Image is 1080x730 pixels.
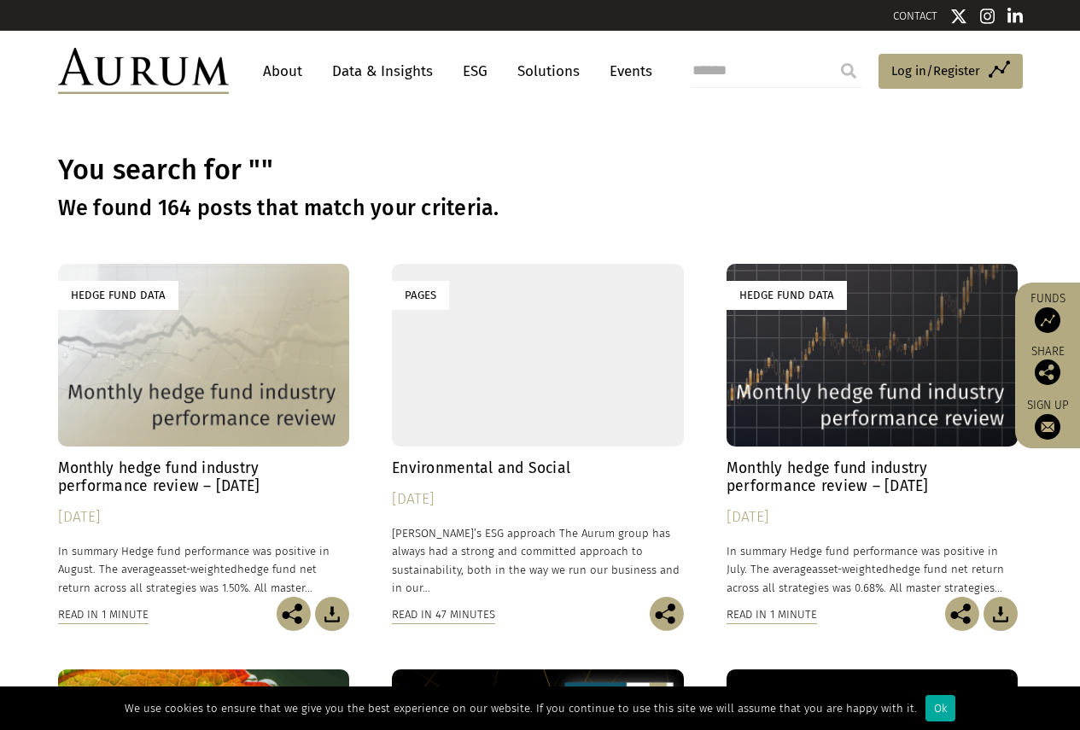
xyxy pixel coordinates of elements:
a: Events [601,55,652,87]
img: Twitter icon [950,8,967,25]
div: Read in 47 minutes [392,605,495,624]
img: Download Article [984,597,1018,631]
img: Download Article [315,597,349,631]
p: In summary Hedge fund performance was positive in August. The average hedge fund net return acros... [58,542,350,596]
p: In summary Hedge fund performance was positive in July. The average hedge fund net return across ... [727,542,1019,596]
div: Hedge Fund Data [58,281,178,309]
h4: Monthly hedge fund industry performance review – [DATE] [58,459,350,495]
a: Sign up [1024,398,1071,440]
img: Instagram icon [980,8,995,25]
a: Hedge Fund Data Monthly hedge fund industry performance review – [DATE] [DATE] In summary Hedge f... [727,264,1019,596]
a: Data & Insights [324,55,441,87]
span: Log in/Register [891,61,980,81]
img: Share this post [945,597,979,631]
div: [DATE] [727,505,1019,529]
img: Access Funds [1035,307,1060,333]
div: Read in 1 minute [58,605,149,624]
div: Read in 1 minute [727,605,817,624]
div: Ok [925,695,955,721]
a: CONTACT [893,9,937,22]
a: Funds [1024,291,1071,333]
h3: We found 164 posts that match your criteria. [58,196,1023,221]
div: Share [1024,346,1071,385]
img: Linkedin icon [1007,8,1023,25]
span: asset-weighted [812,563,889,575]
h4: Environmental and Social [392,459,684,477]
span: asset-weighted [161,563,237,575]
a: Pages Environmental and Social [DATE] [PERSON_NAME]’s ESG approach The Aurum group has always had... [392,264,684,596]
a: Solutions [509,55,588,87]
img: Sign up to our newsletter [1035,414,1060,440]
a: Log in/Register [879,54,1023,90]
img: Share this post [277,597,311,631]
a: Hedge Fund Data Monthly hedge fund industry performance review – [DATE] [DATE] In summary Hedge f... [58,264,350,596]
div: Pages [392,281,449,309]
div: Hedge Fund Data [727,281,847,309]
h1: You search for "" [58,154,1023,187]
div: [DATE] [58,505,350,529]
h4: Monthly hedge fund industry performance review – [DATE] [727,459,1019,495]
a: About [254,55,311,87]
img: Aurum [58,48,229,94]
div: [DATE] [392,488,684,511]
p: [PERSON_NAME]’s ESG approach The Aurum group has always had a strong and committed approach to su... [392,524,684,597]
a: ESG [454,55,496,87]
img: Share this post [1035,359,1060,385]
img: Share this post [650,597,684,631]
input: Submit [832,54,866,88]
